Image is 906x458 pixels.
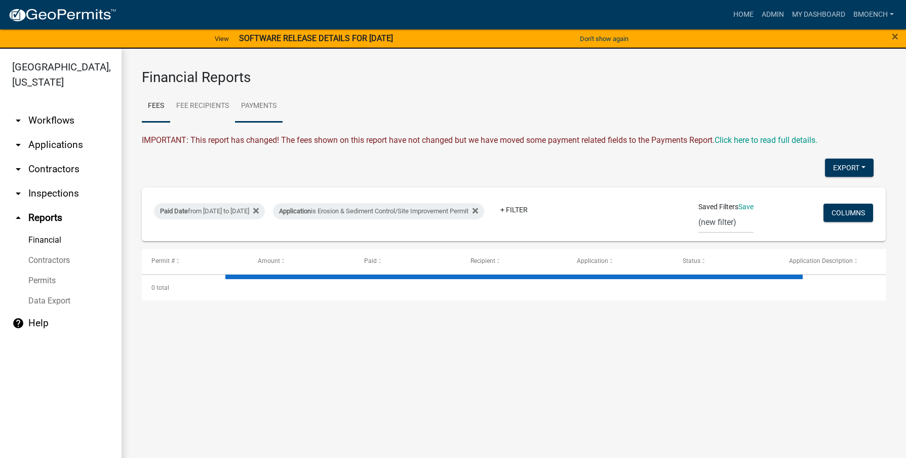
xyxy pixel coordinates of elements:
[788,5,849,24] a: My Dashboard
[235,90,283,123] a: Payments
[12,114,24,127] i: arrow_drop_down
[825,159,874,177] button: Export
[892,30,898,43] button: Close
[576,30,633,47] button: Don't show again
[461,249,567,274] datatable-header-cell: Recipient
[823,204,873,222] button: Columns
[729,5,758,24] a: Home
[492,201,536,219] a: + Filter
[849,5,898,24] a: bmoench
[715,135,817,145] a: Click here to read full details.
[12,317,24,329] i: help
[142,134,886,146] div: IMPORTANT: This report has changed! The fees shown on this report have not changed but we have mo...
[789,257,853,264] span: Application Description
[273,203,484,219] div: is Erosion & Sediment Control/Site Improvement Permit
[160,207,188,215] span: Paid Date
[698,202,738,212] span: Saved Filters
[12,163,24,175] i: arrow_drop_down
[779,249,886,274] datatable-header-cell: Application Description
[211,30,233,47] a: View
[567,249,673,274] datatable-header-cell: Application
[239,33,393,43] strong: SOFTWARE RELEASE DETAILS FOR [DATE]
[673,249,779,274] datatable-header-cell: Status
[142,249,248,274] datatable-header-cell: Permit #
[279,207,311,215] span: Application
[12,139,24,151] i: arrow_drop_down
[151,257,175,264] span: Permit #
[892,29,898,44] span: ×
[248,249,354,274] datatable-header-cell: Amount
[715,135,817,145] wm-modal-confirm: Upcoming Changes to Daily Fees Report
[758,5,788,24] a: Admin
[577,257,608,264] span: Application
[258,257,280,264] span: Amount
[470,257,495,264] span: Recipient
[364,257,377,264] span: Paid
[142,90,170,123] a: Fees
[154,203,265,219] div: from [DATE] to [DATE]
[142,69,886,86] h3: Financial Reports
[12,187,24,200] i: arrow_drop_down
[170,90,235,123] a: Fee Recipients
[354,249,461,274] datatable-header-cell: Paid
[683,257,700,264] span: Status
[12,212,24,224] i: arrow_drop_up
[142,275,886,300] div: 0 total
[738,203,754,211] a: Save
